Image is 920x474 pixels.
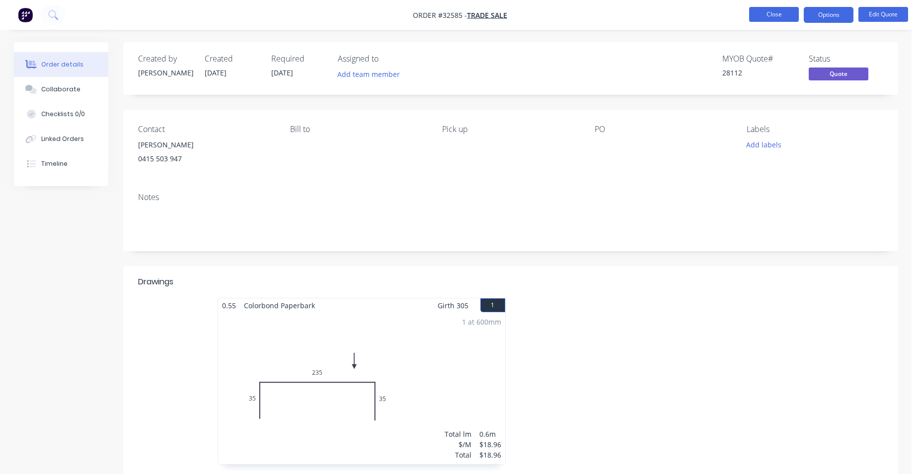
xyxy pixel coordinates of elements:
a: TRADE SALE [467,10,507,20]
div: 28112 [722,68,797,78]
button: Checklists 0/0 [14,102,108,127]
button: Add team member [332,68,405,81]
span: Girth 305 [438,298,468,313]
div: PO [595,125,731,134]
span: Order #32585 - [413,10,467,20]
div: Pick up [442,125,578,134]
span: Quote [809,68,868,80]
div: $/M [445,439,471,450]
span: 0.55 [218,298,240,313]
div: Status [809,54,883,64]
div: 1 at 600mm [462,317,501,327]
div: Notes [138,193,883,202]
button: Collaborate [14,77,108,102]
div: 035235351 at 600mmTotal lm$/MTotal0.6m$18.96$18.96 [218,313,505,464]
div: 0415 503 947 [138,152,274,166]
div: Linked Orders [41,135,84,143]
div: 0.6m [479,429,501,439]
div: Checklists 0/0 [41,110,85,119]
span: Colorbond Paperbark [240,298,319,313]
div: Order details [41,60,83,69]
button: Close [749,7,799,22]
button: Linked Orders [14,127,108,151]
div: MYOB Quote # [722,54,797,64]
button: Timeline [14,151,108,176]
div: Drawings [138,276,173,288]
div: [PERSON_NAME] [138,138,274,152]
button: 1 [480,298,505,312]
button: Order details [14,52,108,77]
img: Factory [18,7,33,22]
div: Bill to [290,125,426,134]
span: [DATE] [271,68,293,77]
div: Created [205,54,259,64]
div: [PERSON_NAME] [138,68,193,78]
div: Timeline [41,159,68,168]
div: [PERSON_NAME]0415 503 947 [138,138,274,170]
div: Required [271,54,326,64]
div: Contact [138,125,274,134]
div: Created by [138,54,193,64]
span: [DATE] [205,68,227,77]
div: Assigned to [338,54,437,64]
div: Collaborate [41,85,80,94]
div: Labels [747,125,883,134]
button: Edit Quote [858,7,908,22]
div: $18.96 [479,450,501,460]
div: $18.96 [479,439,501,450]
button: Add labels [741,138,787,151]
button: Add team member [338,68,405,81]
div: Total [445,450,471,460]
button: Options [804,7,853,23]
div: Total lm [445,429,471,439]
